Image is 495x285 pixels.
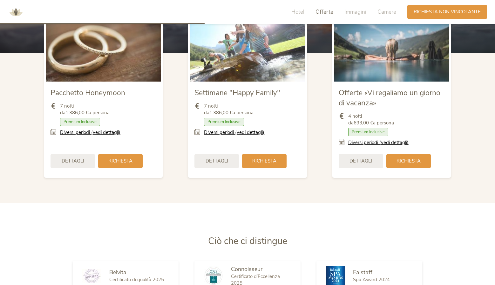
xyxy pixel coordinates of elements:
[209,109,233,116] b: 1.386,00 €
[231,265,262,273] span: Connoisseur
[204,129,264,136] a: Diversi periodi (vedi dettagli)
[354,120,373,126] b: 693,00 €
[348,139,409,146] a: Diversi periodi (vedi dettagli)
[348,113,394,126] span: 4 notti da a persona
[60,129,120,136] a: Diversi periodi (vedi dettagli)
[339,88,440,108] span: Offerte «Vi regaliamo un giorno di vacanza»
[348,128,388,136] span: Premium Inclusive
[62,158,84,164] span: Dettagli
[109,276,164,283] span: Certificato di qualità 2025
[194,88,280,98] span: Settimane "Happy Family"
[60,118,100,126] span: Premium Inclusive
[204,103,254,116] span: 7 notti da a persona
[353,276,390,283] span: Spa Award 2024
[315,8,333,16] span: Offerte
[82,269,101,283] img: Belvita
[190,17,305,81] img: Settimane "Happy Family"
[377,8,396,16] span: Camere
[51,88,125,98] span: Pacchetto Honeymoon
[204,118,244,126] span: Premium Inclusive
[6,3,25,22] img: AMONTI & LUNARIS Wellnessresort
[344,8,366,16] span: Immagini
[252,158,276,164] span: Richiesta
[109,268,126,276] span: Belvita
[206,158,228,164] span: Dettagli
[291,8,304,16] span: Hotel
[397,158,421,164] span: Richiesta
[208,235,287,247] span: Ciò che ci distingue
[349,158,372,164] span: Dettagli
[334,17,449,81] img: Offerte «Vi regaliamo un giorno di vacanza»
[108,158,132,164] span: Richiesta
[353,268,372,276] span: Falstaff
[46,17,161,81] img: Pacchetto Honeymoon
[65,109,89,116] b: 1.386,00 €
[60,103,110,116] span: 7 notti da a persona
[414,9,481,15] span: Richiesta non vincolante
[6,10,25,14] a: AMONTI & LUNARIS Wellnessresort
